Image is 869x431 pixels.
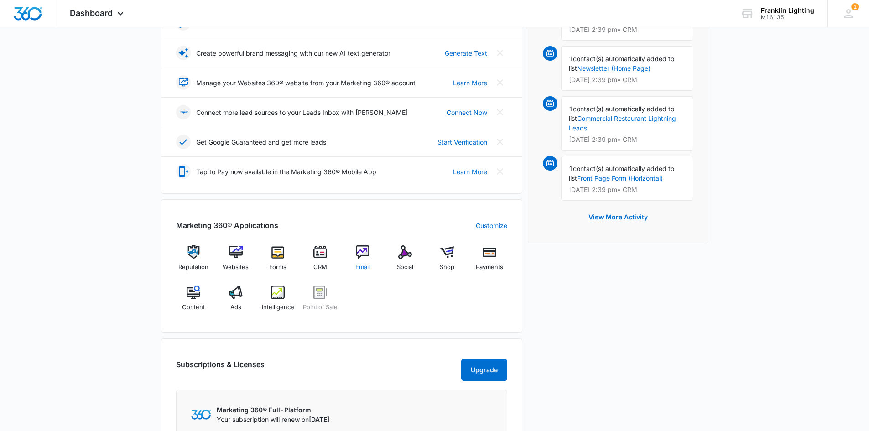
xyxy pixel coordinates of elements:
p: Your subscription will renew on [217,415,329,424]
span: 1 [569,165,573,172]
span: Content [182,303,205,312]
p: [DATE] 2:39 pm • CRM [569,136,686,143]
span: Social [397,263,413,272]
p: Create powerful brand messaging with our new AI text generator [196,48,390,58]
p: Connect more lead sources to your Leads Inbox with [PERSON_NAME] [196,108,408,117]
h2: Marketing 360® Applications [176,220,278,231]
a: Social [387,245,422,278]
a: CRM [303,245,338,278]
a: Email [345,245,380,278]
div: account id [761,14,814,21]
span: 1 [569,105,573,113]
span: Websites [223,263,249,272]
span: Email [355,263,370,272]
a: Ads [218,286,253,318]
a: Websites [218,245,253,278]
a: Content [176,286,211,318]
span: CRM [313,263,327,272]
a: Payments [472,245,507,278]
span: Dashboard [70,8,113,18]
p: Tap to Pay now available in the Marketing 360® Mobile App [196,167,376,177]
span: 1 [569,55,573,62]
span: Payments [476,263,503,272]
p: [DATE] 2:39 pm • CRM [569,77,686,83]
button: View More Activity [579,206,657,228]
h2: Subscriptions & Licenses [176,359,265,377]
button: Close [493,75,507,90]
span: Point of Sale [303,303,338,312]
span: Shop [440,263,454,272]
a: Learn More [453,78,487,88]
a: Customize [476,221,507,230]
span: 1 [851,3,859,10]
img: Marketing 360 Logo [191,410,211,419]
a: Learn More [453,167,487,177]
button: Close [493,164,507,179]
a: Commercial Restaurant Lightning Leads [569,114,676,132]
a: Reputation [176,245,211,278]
button: Close [493,46,507,60]
span: contact(s) automatically added to list [569,55,674,72]
span: Reputation [178,263,208,272]
a: Generate Text [445,48,487,58]
p: Get Google Guaranteed and get more leads [196,137,326,147]
a: Shop [430,245,465,278]
span: Forms [269,263,286,272]
a: Newsletter (Home Page) [577,64,650,72]
p: [DATE] 2:39 pm • CRM [569,26,686,33]
span: Ads [230,303,241,312]
a: Start Verification [437,137,487,147]
span: [DATE] [309,415,329,423]
p: [DATE] 2:39 pm • CRM [569,187,686,193]
a: Front Page Form (Horizontal) [577,174,663,182]
button: Upgrade [461,359,507,381]
a: Intelligence [260,286,296,318]
a: Connect Now [447,108,487,117]
div: account name [761,7,814,14]
div: notifications count [851,3,859,10]
a: Point of Sale [303,286,338,318]
a: Forms [260,245,296,278]
span: Intelligence [262,303,294,312]
p: Manage your Websites 360® website from your Marketing 360® account [196,78,416,88]
button: Close [493,105,507,119]
p: Marketing 360® Full-Platform [217,405,329,415]
span: contact(s) automatically added to list [569,105,674,122]
button: Close [493,135,507,149]
span: contact(s) automatically added to list [569,165,674,182]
